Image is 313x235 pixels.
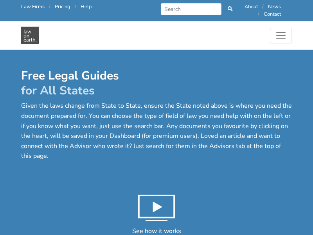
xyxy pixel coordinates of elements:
span: / [258,11,259,18]
img: Free Legal Guides in - Free Legal Resources & Documents [21,27,39,44]
a: About [245,3,258,10]
h1: Free Legal Guides [21,69,292,98]
a: Help [81,3,92,10]
a: News [268,3,281,10]
a: Contact [264,11,281,18]
a: Pricing [55,3,70,10]
span: for All States [21,83,95,99]
a: Law Firms [21,3,45,10]
input: Search [161,3,221,15]
span: / [75,3,76,10]
button: Toggle navigation [270,28,292,43]
span: / [262,3,264,10]
span: / [49,3,50,10]
p: Given the laws change from State to State, ensure the State noted above is where you need the doc... [21,101,292,161]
